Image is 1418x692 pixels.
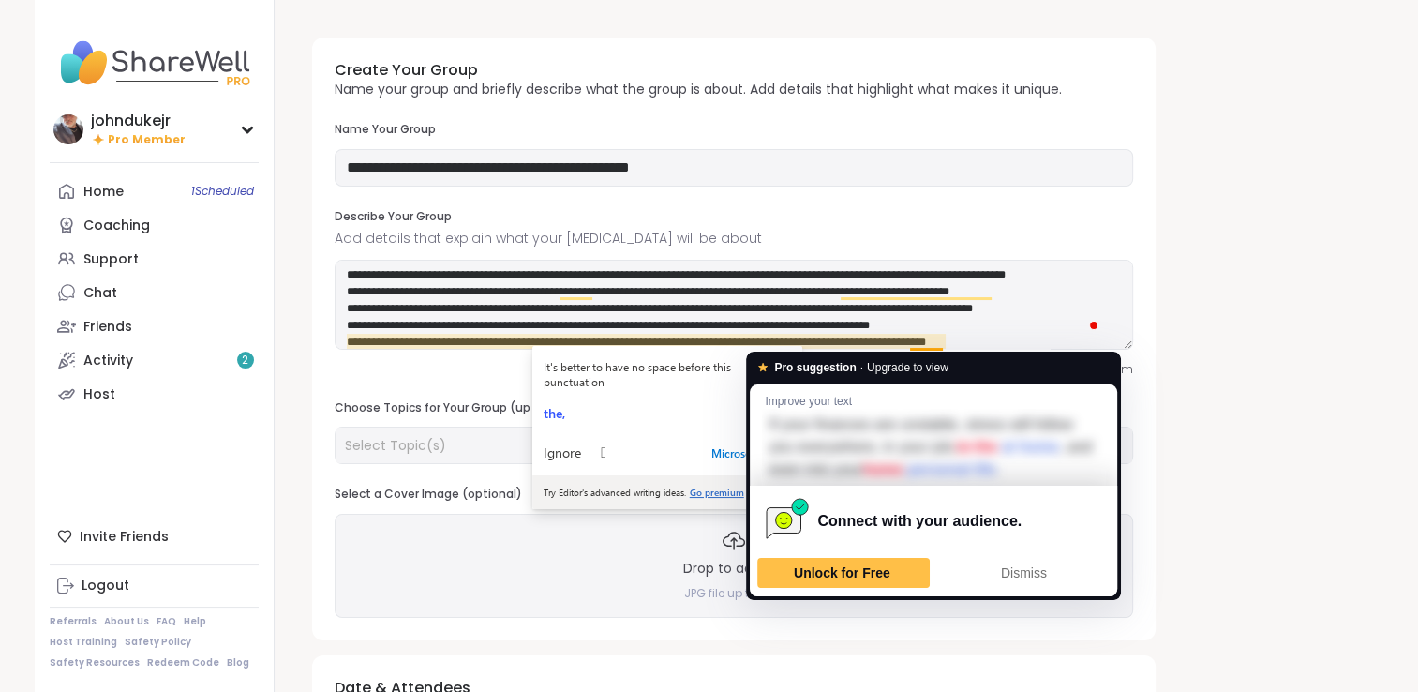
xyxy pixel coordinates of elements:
a: Activity2 [50,343,259,377]
a: FAQ [157,615,176,628]
img: johndukejr [53,114,83,144]
h4: JPG file up to 6Mb [684,586,784,602]
a: Coaching [50,208,259,242]
a: Friends [50,309,259,343]
div: Support [83,250,139,269]
a: Host Training [50,636,117,649]
div: Home [83,183,124,202]
h3: Select a Cover Image (optional) [335,487,522,503]
span: Pro Member [108,132,186,148]
h3: Choose Topics for Your Group (up to 3) [335,400,1133,416]
div: Host [83,385,115,404]
div: Activity [83,352,133,370]
div: johndukejr [91,111,186,131]
a: Safety Resources [50,656,140,669]
a: Help [184,615,206,628]
div: Chat [83,284,117,303]
div: Coaching [83,217,150,235]
h3: Drop to add file [683,560,784,579]
a: Chat [50,276,259,309]
p: Name your group and briefly describe what the group is about. Add details that highlight what mak... [335,81,1062,99]
h3: Describe Your Group [335,209,1133,225]
a: Blog [227,656,249,669]
a: Safety Policy [125,636,191,649]
a: Host [50,377,259,411]
a: Home1Scheduled [50,174,259,208]
div: Logout [82,577,129,595]
h3: Create Your Group [335,60,1062,81]
a: Referrals [50,615,97,628]
span: Select Topic(s) [345,436,446,455]
span: 1 Scheduled [191,184,254,199]
textarea: To enrich screen reader interactions, please activate Accessibility in Grammarly extension settings [335,260,1133,350]
a: Support [50,242,259,276]
h3: Name Your Group [335,122,1133,138]
div: Friends [83,318,132,337]
a: About Us [104,615,149,628]
a: Redeem Code [147,656,219,669]
a: Logout [50,569,259,603]
img: ShareWell Nav Logo [50,30,259,96]
span: 2 [242,353,248,369]
div: Invite Friends [50,519,259,553]
span: Add details that explain what your [MEDICAL_DATA] will be about [335,229,1133,248]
